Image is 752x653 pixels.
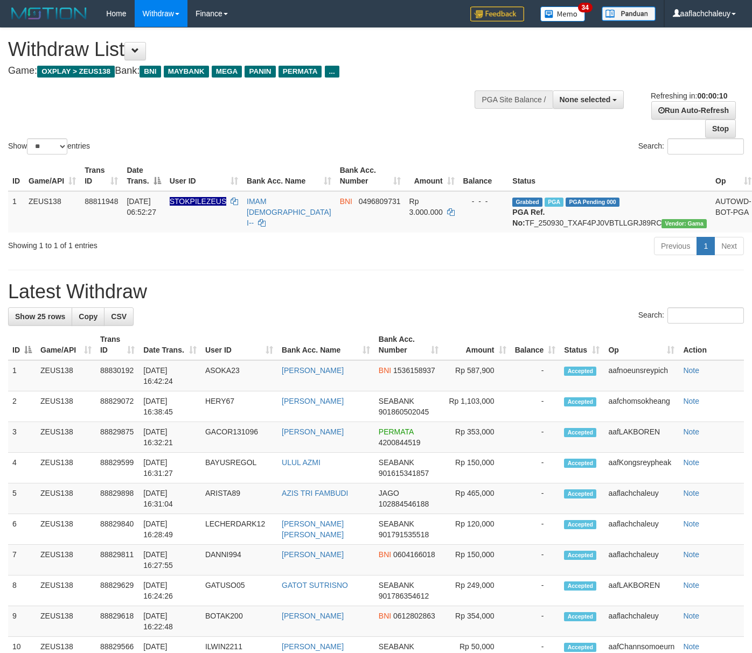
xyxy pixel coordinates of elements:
td: Rp 465,000 [443,483,510,514]
span: PERMATA [278,66,322,78]
td: BAYUSREGOL [201,453,277,483]
td: [DATE] 16:38:45 [139,391,201,422]
td: 6 [8,514,36,545]
td: Rp 120,000 [443,514,510,545]
a: Run Auto-Refresh [651,101,736,120]
b: PGA Ref. No: [512,208,545,227]
td: [DATE] 16:31:04 [139,483,201,514]
td: 7 [8,545,36,575]
td: [DATE] 16:28:49 [139,514,201,545]
span: Copy 4200844519 to clipboard [379,438,421,447]
th: Bank Acc. Number: activate to sort column ascending [374,329,443,360]
td: ZEUS138 [36,545,96,575]
th: ID [8,160,24,191]
td: [DATE] 16:27:55 [139,545,201,575]
label: Search: [638,138,744,155]
a: [PERSON_NAME] [282,427,344,436]
td: ASOKA23 [201,360,277,391]
a: [PERSON_NAME] [282,397,344,405]
th: Balance: activate to sort column ascending [511,329,560,360]
td: Rp 150,000 [443,453,510,483]
span: Copy 1536158937 to clipboard [393,366,435,375]
td: 5 [8,483,36,514]
th: Bank Acc. Name: activate to sort column ascending [277,329,374,360]
span: Refreshing in: [651,92,727,100]
span: SEABANK [379,642,414,651]
td: Rp 587,900 [443,360,510,391]
span: 34 [578,3,593,12]
a: Note [683,427,699,436]
a: Note [683,397,699,405]
td: - [511,483,560,514]
span: ... [325,66,339,78]
span: BNI [379,550,391,559]
td: [DATE] 16:22:48 [139,606,201,637]
select: Showentries [27,138,67,155]
th: User ID: activate to sort column ascending [201,329,277,360]
span: Show 25 rows [15,312,65,321]
span: SEABANK [379,458,414,467]
td: ZEUS138 [24,191,80,233]
span: Copy 0612802863 to clipboard [393,612,435,620]
td: ZEUS138 [36,575,96,606]
span: Accepted [564,489,596,498]
th: Status: activate to sort column ascending [560,329,604,360]
td: ZEUS138 [36,483,96,514]
div: Showing 1 to 1 of 1 entries [8,236,305,251]
span: Copy [79,312,98,321]
input: Search: [667,138,744,155]
a: Show 25 rows [8,307,72,326]
a: 1 [697,237,715,255]
td: 88829072 [96,391,139,422]
a: [PERSON_NAME] [PERSON_NAME] [282,519,344,539]
td: aafKongsreypheak [604,453,679,483]
span: BNI [140,66,161,78]
input: Search: [667,307,744,324]
span: SEABANK [379,519,414,528]
td: aaflachchaleuy [604,483,679,514]
td: 9 [8,606,36,637]
th: Balance [459,160,509,191]
td: LECHERDARK12 [201,514,277,545]
td: aafchomsokheang [604,391,679,422]
img: Button%20Memo.svg [540,6,586,22]
span: Copy 901786354612 to clipboard [379,592,429,600]
span: PANIN [245,66,275,78]
td: 88829840 [96,514,139,545]
a: Note [683,519,699,528]
td: aaflachchaleuy [604,606,679,637]
td: - [511,453,560,483]
td: ARISTA89 [201,483,277,514]
span: Nama rekening ada tanda titik/strip, harap diedit [170,197,227,206]
td: Rp 249,000 [443,575,510,606]
a: Note [683,642,699,651]
span: None selected [560,95,611,104]
td: 88829898 [96,483,139,514]
span: Copy 901860502045 to clipboard [379,408,429,416]
td: TF_250930_TXAF4PJ0VBTLLGRJ89RC [508,191,711,233]
span: Copy 901615341857 to clipboard [379,469,429,478]
span: PERMATA [379,427,414,436]
th: Game/API: activate to sort column ascending [24,160,80,191]
th: Amount: activate to sort column ascending [443,329,510,360]
th: Date Trans.: activate to sort column ascending [139,329,201,360]
span: OXPLAY > ZEUS138 [37,66,115,78]
h1: Withdraw List [8,39,491,60]
th: ID: activate to sort column descending [8,329,36,360]
span: BNI [340,197,352,206]
td: ZEUS138 [36,606,96,637]
span: Accepted [564,428,596,437]
td: Rp 1,103,000 [443,391,510,422]
a: Note [683,612,699,620]
td: aafLAKBOREN [604,422,679,453]
span: Copy 901791535518 to clipboard [379,530,429,539]
span: BNI [379,366,391,375]
a: CSV [104,307,134,326]
a: Note [683,550,699,559]
a: IMAM [DEMOGRAPHIC_DATA] I-- [247,197,331,227]
td: aaflachchaleuy [604,545,679,575]
span: SEABANK [379,397,414,405]
td: [DATE] 16:31:27 [139,453,201,483]
span: PGA Pending [566,198,619,207]
span: Accepted [564,551,596,560]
